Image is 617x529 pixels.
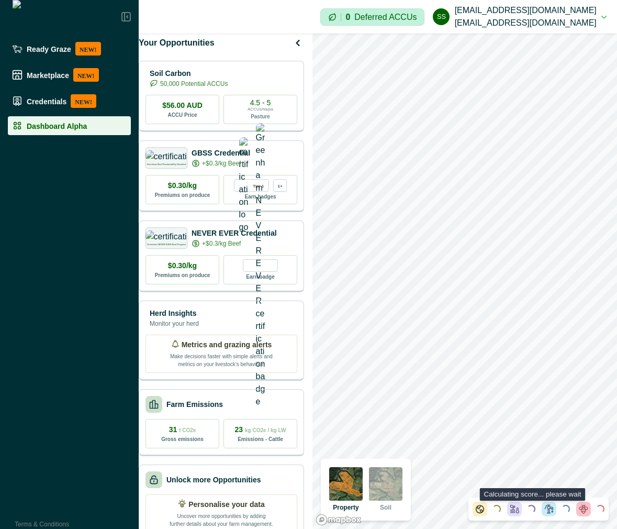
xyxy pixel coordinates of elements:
p: Dashboard Alpha [27,122,87,130]
a: Ready GrazeNEW! [8,38,131,60]
p: 23 [235,424,286,435]
p: NEVER EVER Credential [192,228,277,239]
p: ACCU Price [167,111,197,119]
p: $0.30/kg [168,260,197,271]
p: NEW! [75,42,101,56]
p: Premiums on produce [155,271,210,279]
p: Earn badge [246,272,274,281]
p: ACCUs/ha/pa [248,106,273,113]
p: Monitor your herd [150,319,199,328]
p: Credentials [27,97,66,105]
p: $0.30/kg [168,180,197,191]
p: Farm Emissions [166,399,223,410]
p: Ready Graze [27,45,71,53]
img: certification logo [145,150,188,161]
p: Greenham NEVER EVER Beef Program [147,244,186,246]
p: +$0.3/kg Beef [202,239,241,248]
p: NEW! [73,68,99,82]
p: NEW! [71,94,96,108]
img: property preview [329,467,363,501]
p: 0 [345,13,350,21]
p: $56.00 AUD [162,100,203,111]
p: Premiums on produce [155,191,210,199]
img: certification logo [145,230,188,241]
span: kg CO2e / kg LW [245,427,286,433]
img: soil preview [369,467,402,501]
p: 4.5 - 5 [250,99,271,106]
p: Make decisions faster with simple alerts and metrics on your livestock’s behaviour. [169,350,274,368]
p: Deferred ACCUs [354,13,417,21]
p: Metrics and grazing alerts [182,339,272,350]
a: MarketplaceNEW! [8,64,131,86]
span: t CO2e [179,427,196,433]
p: Gross emissions [161,435,204,443]
p: 50,000 Potential ACCUs [160,79,228,89]
p: Property [333,503,358,512]
img: certification logo [239,137,249,234]
p: Emissions - Cattle [238,435,283,443]
p: Pasture [251,113,270,120]
p: GBSS Credential [192,148,250,159]
a: Terms & Conditions [15,521,69,528]
a: Dashboard Alpha [8,116,131,135]
p: 31 [169,424,196,435]
p: Tier 1 [253,182,264,189]
p: Uncover more opportunities by adding further details about your farm management. [169,510,274,528]
div: more credentials avaialble [273,179,287,192]
p: +$0.3/kg Beef [202,159,241,168]
p: Herd Insights [150,308,199,319]
p: Marketplace [27,71,69,79]
a: Mapbox logo [316,514,362,526]
a: CredentialsNEW! [8,90,131,112]
p: Soil [380,503,391,512]
p: 1+ [277,182,282,189]
img: Greenham NEVER EVER certification badge [256,123,265,408]
p: Your Opportunities [139,37,215,49]
p: Earn badges [244,192,276,201]
p: Unlock more Opportunities [166,475,261,486]
p: Greenham Beef Sustainability Standard [147,163,186,166]
p: Soil Carbon [150,68,228,79]
p: Personalise your data [188,499,265,510]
